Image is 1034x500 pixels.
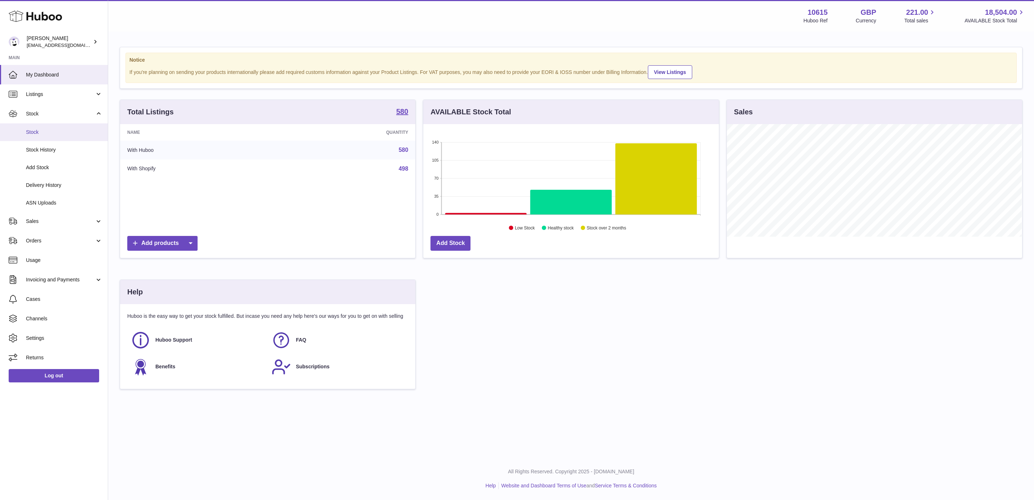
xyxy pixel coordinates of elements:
a: Help [486,483,496,488]
span: [EMAIL_ADDRESS][DOMAIN_NAME] [27,42,106,48]
h3: AVAILABLE Stock Total [430,107,511,117]
a: Log out [9,369,99,382]
text: Stock over 2 months [587,225,626,231]
strong: 580 [396,108,408,115]
span: Total sales [904,17,936,24]
th: Name [120,124,279,141]
div: [PERSON_NAME] [27,35,92,49]
span: Sales [26,218,95,225]
strong: Notice [129,57,1013,63]
text: Low Stock [515,225,535,231]
span: Add Stock [26,164,102,171]
span: Delivery History [26,182,102,189]
span: Stock History [26,146,102,153]
a: Subscriptions [271,357,405,377]
a: 221.00 Total sales [904,8,936,24]
h3: Help [127,287,143,297]
p: Huboo is the easy way to get your stock fulfilled. But incase you need any help here's our ways f... [127,313,408,320]
span: Stock [26,110,95,117]
img: internalAdmin-10615@internal.huboo.com [9,36,19,47]
h3: Total Listings [127,107,174,117]
text: 105 [432,158,438,162]
span: 221.00 [906,8,928,17]
div: If you're planning on sending your products internationally please add required customs informati... [129,64,1013,79]
a: Huboo Support [131,330,264,350]
strong: 10615 [808,8,828,17]
text: 0 [437,212,439,216]
td: With Huboo [120,141,279,159]
a: FAQ [271,330,405,350]
a: 498 [399,166,408,172]
text: 140 [432,140,438,144]
a: Service Terms & Conditions [595,483,657,488]
span: Settings [26,335,102,342]
th: Quantity [279,124,416,141]
a: Add Stock [430,236,470,251]
a: View Listings [648,65,692,79]
h3: Sales [734,107,753,117]
a: Benefits [131,357,264,377]
div: Huboo Ref [804,17,828,24]
span: Orders [26,237,95,244]
span: Cases [26,296,102,303]
span: Invoicing and Payments [26,276,95,283]
span: AVAILABLE Stock Total [964,17,1025,24]
a: 580 [396,108,408,117]
span: Huboo Support [155,337,192,343]
span: ASN Uploads [26,199,102,206]
span: FAQ [296,337,306,343]
span: Returns [26,354,102,361]
div: Currency [856,17,876,24]
span: Stock [26,129,102,136]
span: Listings [26,91,95,98]
a: 580 [399,147,408,153]
li: and [499,482,657,489]
text: 70 [434,176,439,180]
span: Benefits [155,363,175,370]
span: Channels [26,315,102,322]
p: All Rights Reserved. Copyright 2025 - [DOMAIN_NAME] [114,468,1028,475]
a: 18,504.00 AVAILABLE Stock Total [964,8,1025,24]
span: Usage [26,257,102,264]
span: My Dashboard [26,71,102,78]
td: With Shopify [120,159,279,178]
text: 35 [434,194,439,198]
a: Add products [127,236,198,251]
a: Website and Dashboard Terms of Use [501,483,586,488]
span: 18,504.00 [985,8,1017,17]
strong: GBP [861,8,876,17]
text: Healthy stock [548,225,574,231]
span: Subscriptions [296,363,330,370]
